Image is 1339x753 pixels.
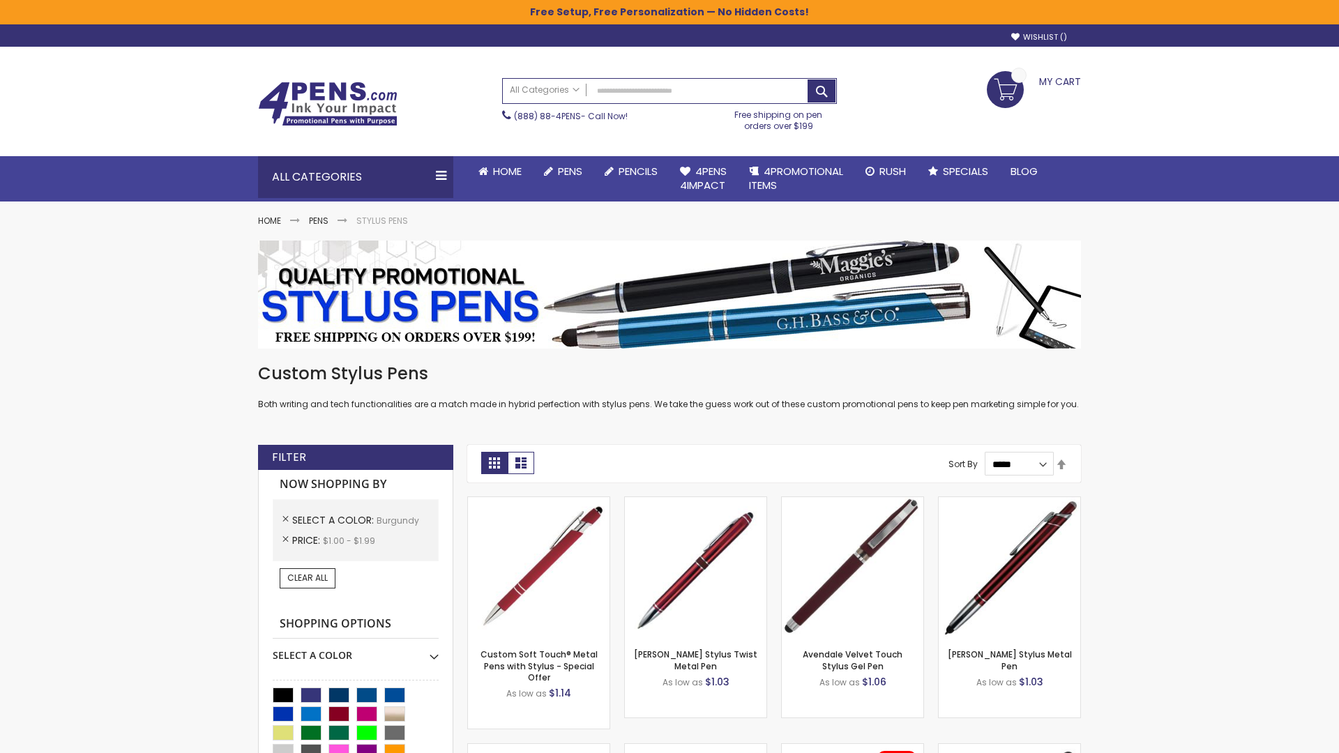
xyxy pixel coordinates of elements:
a: 4Pens4impact [669,156,738,201]
span: $1.03 [1019,675,1043,689]
span: As low as [506,687,547,699]
a: Avendale Velvet Touch Stylus Gel Pen [803,648,902,671]
a: Rush [854,156,917,187]
a: Blog [999,156,1049,187]
a: Custom Soft Touch® Metal Pens with Stylus - Special Offer [481,648,598,683]
img: Colter Stylus Twist Metal Pen-Burgundy [625,497,766,639]
span: 4Pens 4impact [680,164,727,192]
a: All Categories [503,79,587,102]
a: Clear All [280,568,335,588]
span: Pens [558,164,582,178]
span: $1.03 [705,675,729,689]
span: As low as [976,676,1017,688]
a: Olson Stylus Metal Pen-Burgundy [939,496,1080,508]
span: Price [292,533,323,547]
span: 4PROMOTIONAL ITEMS [749,164,843,192]
span: Select A Color [292,513,377,527]
strong: Stylus Pens [356,215,408,227]
a: Custom Soft Touch® Metal Pens with Stylus-Burgundy [468,496,610,508]
label: Sort By [948,458,978,470]
h1: Custom Stylus Pens [258,363,1081,385]
span: As low as [819,676,860,688]
span: As low as [663,676,703,688]
img: Olson Stylus Metal Pen-Burgundy [939,497,1080,639]
div: Select A Color [273,639,439,662]
img: Avendale Velvet Touch Stylus Gel Pen-Burgundy [782,497,923,639]
a: Pencils [593,156,669,187]
a: Pens [309,215,328,227]
span: Home [493,164,522,178]
span: - Call Now! [514,110,628,122]
span: $1.06 [862,675,886,689]
span: Clear All [287,572,328,584]
img: Custom Soft Touch® Metal Pens with Stylus-Burgundy [468,497,610,639]
a: Specials [917,156,999,187]
span: Specials [943,164,988,178]
a: Avendale Velvet Touch Stylus Gel Pen-Burgundy [782,496,923,508]
a: 4PROMOTIONALITEMS [738,156,854,201]
span: Pencils [619,164,658,178]
div: All Categories [258,156,453,198]
a: (888) 88-4PENS [514,110,581,122]
span: Burgundy [377,515,419,526]
span: $1.14 [549,686,571,700]
span: All Categories [510,84,580,96]
strong: Now Shopping by [273,470,439,499]
a: Colter Stylus Twist Metal Pen-Burgundy [625,496,766,508]
a: [PERSON_NAME] Stylus Twist Metal Pen [634,648,757,671]
a: Wishlist [1011,32,1067,43]
a: [PERSON_NAME] Stylus Metal Pen [948,648,1072,671]
div: Free shipping on pen orders over $199 [720,104,838,132]
div: Both writing and tech functionalities are a match made in hybrid perfection with stylus pens. We ... [258,363,1081,411]
img: 4Pens Custom Pens and Promotional Products [258,82,398,126]
strong: Filter [272,450,306,465]
a: Pens [533,156,593,187]
strong: Grid [481,452,508,474]
a: Home [467,156,533,187]
a: Home [258,215,281,227]
span: Blog [1011,164,1038,178]
strong: Shopping Options [273,609,439,639]
img: Stylus Pens [258,241,1081,349]
span: $1.00 - $1.99 [323,535,375,547]
span: Rush [879,164,906,178]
